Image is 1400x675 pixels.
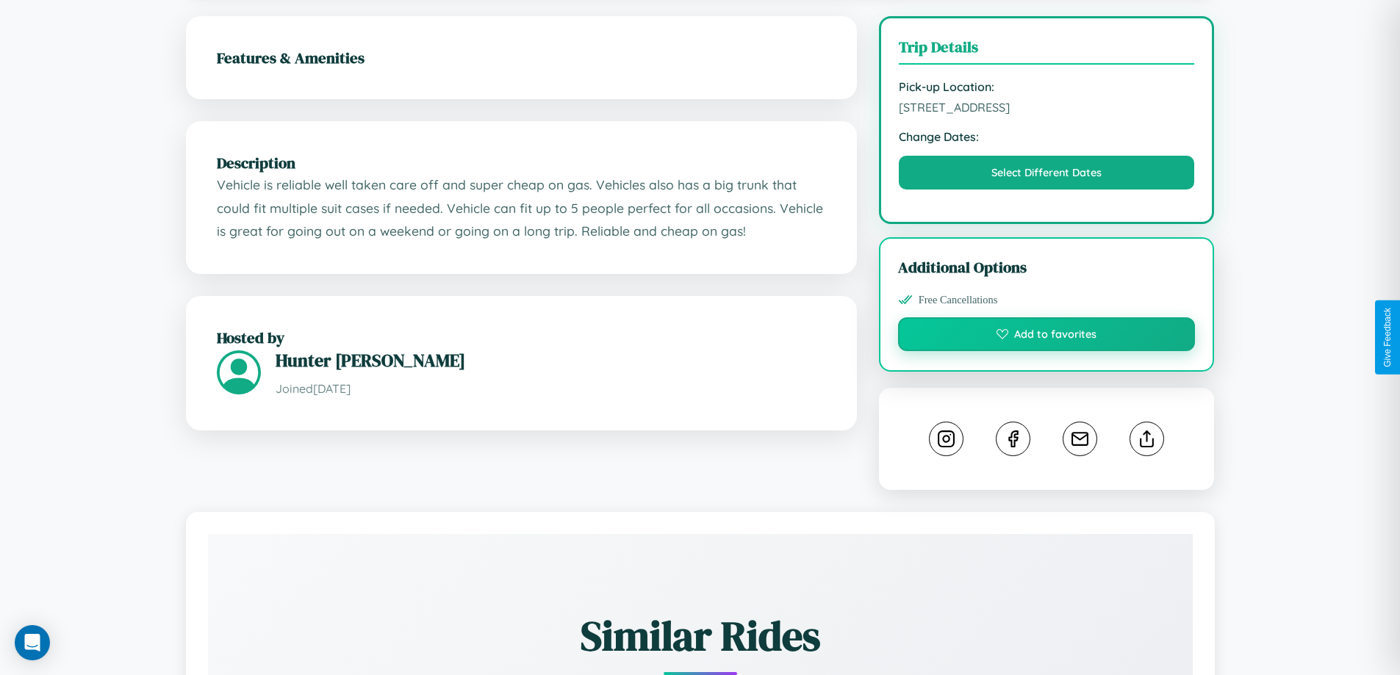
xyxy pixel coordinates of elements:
strong: Pick-up Location: [899,79,1195,94]
span: [STREET_ADDRESS] [899,100,1195,115]
strong: Change Dates: [899,129,1195,144]
button: Add to favorites [898,317,1196,351]
h2: Similar Rides [259,607,1141,664]
h2: Description [217,152,826,173]
h2: Features & Amenities [217,47,826,68]
h3: Trip Details [899,36,1195,65]
div: Give Feedback [1382,308,1393,367]
span: Free Cancellations [919,294,998,306]
p: Joined [DATE] [276,378,826,400]
button: Select Different Dates [899,156,1195,189]
h3: Additional Options [898,256,1196,278]
h3: Hunter [PERSON_NAME] [276,348,826,372]
div: Open Intercom Messenger [15,625,50,660]
p: Vehicle is reliable well taken care off and super cheap on gas. Vehicles also has a big trunk tha... [217,173,826,243]
h2: Hosted by [217,327,826,348]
